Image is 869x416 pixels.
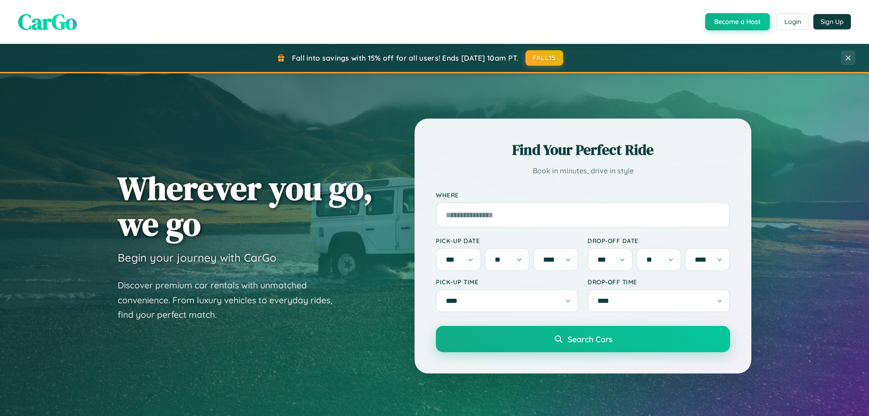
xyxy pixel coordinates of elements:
p: Book in minutes, drive in style [436,164,730,177]
span: Search Cars [568,334,612,344]
p: Discover premium car rentals with unmatched convenience. From luxury vehicles to everyday rides, ... [118,278,344,322]
h2: Find Your Perfect Ride [436,140,730,160]
button: Become a Host [705,13,770,30]
button: Search Cars [436,326,730,352]
label: Drop-off Date [587,237,730,244]
h3: Begin your journey with CarGo [118,251,277,264]
label: Where [436,191,730,199]
label: Pick-up Date [436,237,578,244]
span: CarGo [18,7,77,37]
label: Pick-up Time [436,278,578,286]
button: FALL15 [525,50,563,66]
span: Fall into savings with 15% off for all users! Ends [DATE] 10am PT. [292,53,519,62]
button: Sign Up [813,14,851,29]
button: Login [777,14,809,30]
label: Drop-off Time [587,278,730,286]
h1: Wherever you go, we go [118,170,373,242]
